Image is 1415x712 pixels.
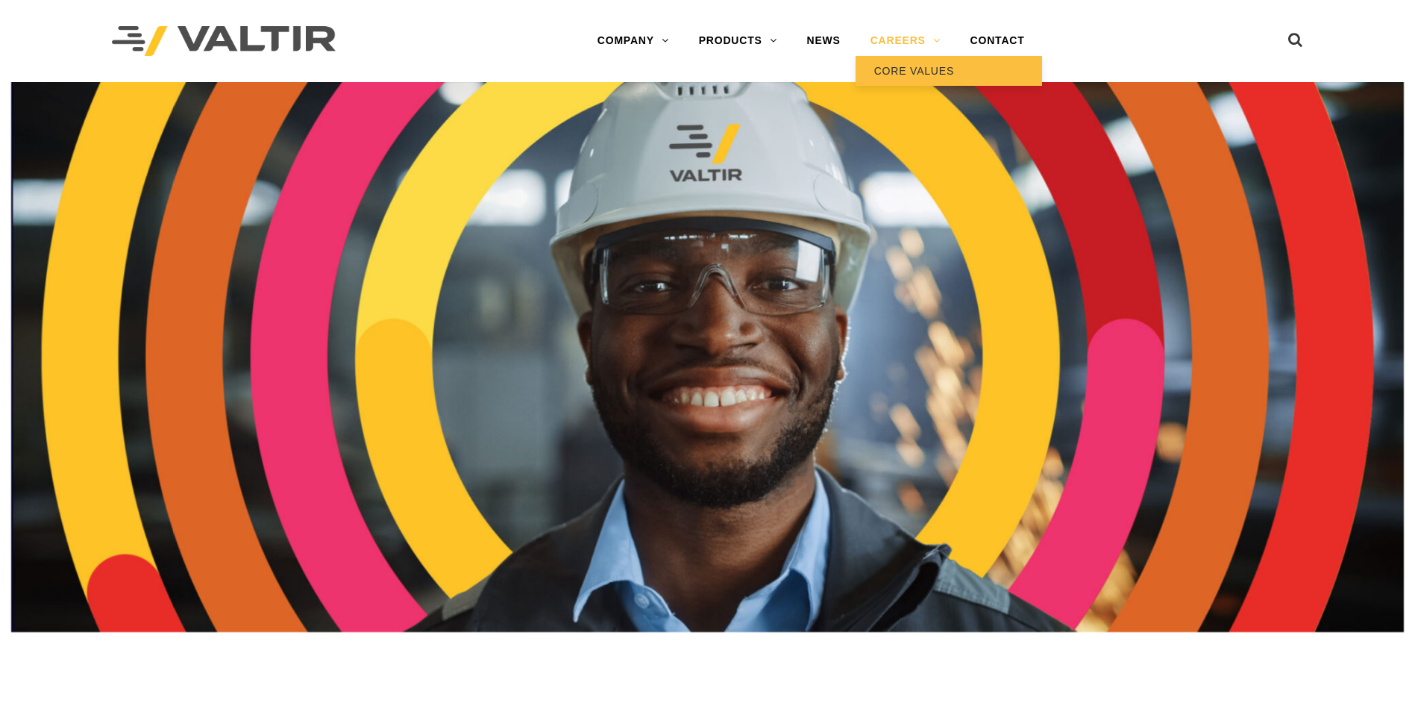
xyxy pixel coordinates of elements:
img: Valtir [112,26,336,57]
a: CAREERS [856,26,956,56]
a: CORE VALUES [856,56,1042,86]
a: PRODUCTS [684,26,792,56]
a: COMPANY [583,26,684,56]
a: NEWS [792,26,856,56]
a: CONTACT [956,26,1040,56]
img: Careers_Header [11,82,1404,632]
